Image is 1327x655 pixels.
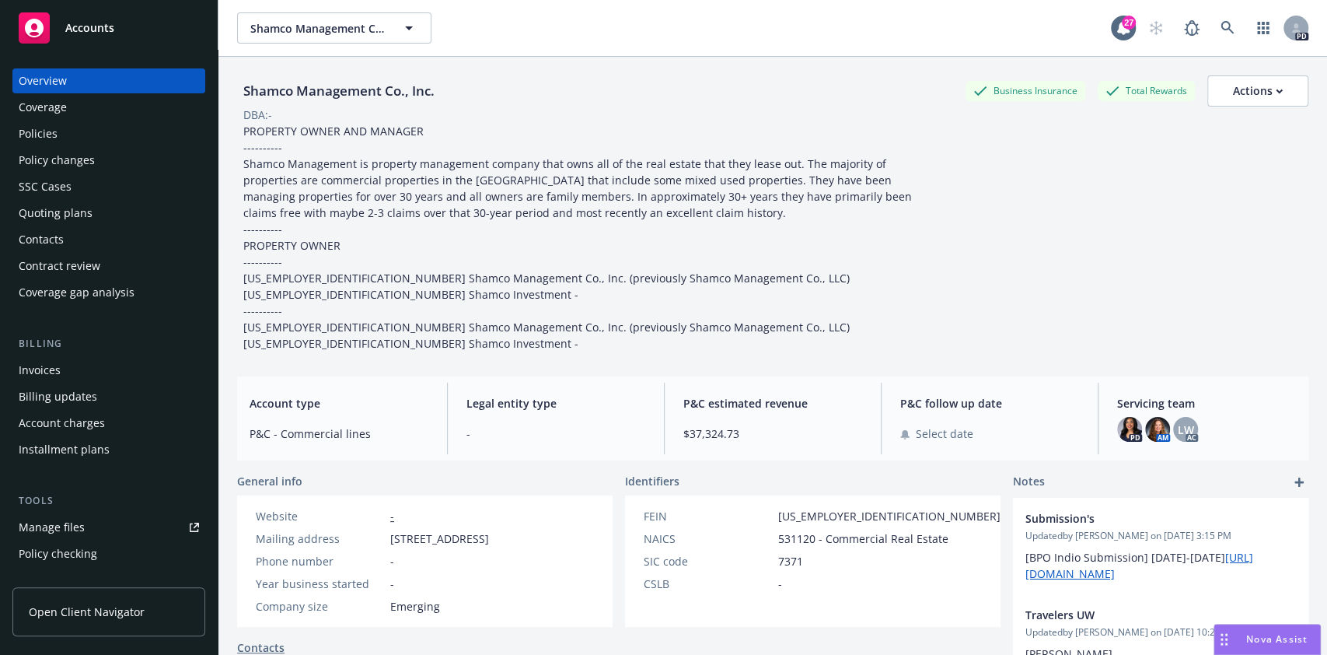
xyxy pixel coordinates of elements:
[19,95,67,120] div: Coverage
[390,576,394,592] span: -
[390,509,394,524] a: -
[1233,76,1283,106] div: Actions
[12,280,205,305] a: Coverage gap analysis
[644,576,772,592] div: CSLB
[19,358,61,383] div: Invoices
[19,227,64,252] div: Contacts
[250,395,428,412] span: Account type
[12,437,205,462] a: Installment plans
[19,568,117,593] div: Manage exposures
[12,201,205,226] a: Quoting plans
[19,148,95,173] div: Policy changes
[12,227,205,252] a: Contacts
[390,553,394,569] span: -
[778,531,948,547] span: 531120 - Commercial Real Estate
[19,515,85,540] div: Manage files
[12,174,205,199] a: SSC Cases
[1140,12,1172,44] a: Start snowing
[1025,625,1296,639] span: Updated by [PERSON_NAME] on [DATE] 10:21 AM
[1290,473,1308,492] a: add
[1013,498,1308,594] div: Submission'sUpdatedby [PERSON_NAME] on [DATE] 3:15 PM[BPO Indio Submission] [DATE]-[DATE][URL][DO...
[1025,549,1296,582] p: [BPO Indio Submission] [DATE]-[DATE]
[250,20,385,37] span: Shamco Management Co., Inc.
[256,576,384,592] div: Year business started
[256,531,384,547] div: Mailing address
[19,384,97,409] div: Billing updates
[19,541,97,566] div: Policy checking
[12,358,205,383] a: Invoices
[1117,417,1142,442] img: photo
[1025,510,1255,527] span: Submission's
[778,553,803,569] span: 7371
[19,411,105,436] div: Account charges
[466,395,645,412] span: Legal entity type
[19,68,67,93] div: Overview
[1214,625,1234,654] div: Drag to move
[1025,529,1296,543] span: Updated by [PERSON_NAME] on [DATE] 3:15 PM
[12,6,205,50] a: Accounts
[237,473,302,489] span: General info
[12,121,205,146] a: Policies
[243,124,915,351] span: PROPERTY OWNER AND MANAGER ---------- Shamco Management is property management company that owns ...
[1098,81,1195,100] div: Total Rewards
[1025,607,1255,623] span: Travelers UW
[256,508,384,524] div: Website
[644,553,772,569] div: SIC code
[683,426,862,442] span: $37,324.73
[12,384,205,409] a: Billing updates
[1248,12,1279,44] a: Switch app
[19,174,72,199] div: SSC Cases
[466,426,645,442] span: -
[778,576,782,592] span: -
[29,604,145,620] span: Open Client Navigator
[19,280,134,305] div: Coverage gap analysis
[644,531,772,547] div: NAICS
[12,493,205,509] div: Tools
[916,426,973,442] span: Select date
[237,81,441,101] div: Shamco Management Co., Inc.
[12,568,205,593] a: Manage exposures
[1212,12,1243,44] a: Search
[19,121,58,146] div: Policies
[19,201,93,226] div: Quoting plans
[65,22,114,34] span: Accounts
[683,395,862,412] span: P&C estimated revenue
[1176,12,1207,44] a: Report a Bug
[1246,632,1308,646] span: Nova Assist
[900,395,1079,412] span: P&C follow up date
[12,68,205,93] a: Overview
[1013,473,1045,492] span: Notes
[778,508,1000,524] span: [US_EMPLOYER_IDENTIFICATION_NUMBER]
[1214,624,1321,655] button: Nova Assist
[1178,422,1194,438] span: LW
[1117,395,1296,412] span: Servicing team
[256,553,384,569] div: Phone number
[390,598,440,615] span: Emerging
[12,95,205,120] a: Coverage
[390,531,489,547] span: [STREET_ADDRESS]
[12,515,205,540] a: Manage files
[250,426,428,442] span: P&C - Commercial lines
[12,336,205,352] div: Billing
[12,148,205,173] a: Policy changes
[12,411,205,436] a: Account charges
[625,473,679,489] span: Identifiers
[243,107,272,123] div: DBA: -
[1145,417,1170,442] img: photo
[12,541,205,566] a: Policy checking
[12,254,205,278] a: Contract review
[644,508,772,524] div: FEIN
[1207,75,1308,107] button: Actions
[19,254,100,278] div: Contract review
[19,437,110,462] div: Installment plans
[237,12,431,44] button: Shamco Management Co., Inc.
[256,598,384,615] div: Company size
[1122,16,1136,30] div: 27
[966,81,1085,100] div: Business Insurance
